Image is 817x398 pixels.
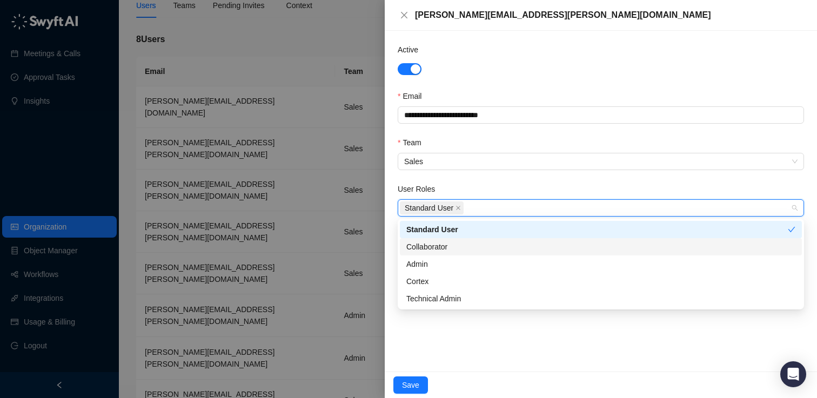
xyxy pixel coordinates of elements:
[406,258,795,270] div: Admin
[405,202,453,214] span: Standard User
[400,238,802,255] div: Collaborator
[400,273,802,290] div: Cortex
[456,205,461,211] span: close
[415,9,804,22] div: [PERSON_NAME][EMAIL_ADDRESS][PERSON_NAME][DOMAIN_NAME]
[406,275,795,287] div: Cortex
[400,221,802,238] div: Standard User
[780,361,806,387] div: Open Intercom Messenger
[398,9,411,22] button: Close
[398,106,804,124] input: Email
[400,290,802,307] div: Technical Admin
[398,90,429,102] label: Email
[393,376,428,394] button: Save
[398,183,443,195] label: User Roles
[400,201,464,214] span: Standard User
[406,224,788,235] div: Standard User
[406,241,795,253] div: Collaborator
[402,379,419,391] span: Save
[406,293,795,305] div: Technical Admin
[400,255,802,273] div: Admin
[466,204,468,212] input: User Roles
[788,226,795,233] span: check
[398,63,421,75] button: Active
[398,137,429,149] label: Team
[398,44,426,56] label: Active
[400,11,408,19] span: close
[404,153,798,170] span: Sales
